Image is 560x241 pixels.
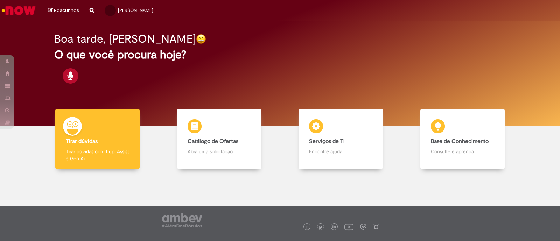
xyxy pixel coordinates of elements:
b: Serviços de TI [309,138,345,145]
img: logo_footer_youtube.png [344,222,353,231]
h2: Boa tarde, [PERSON_NAME] [54,33,196,45]
h2: O que você procura hoje? [54,49,506,61]
img: happy-face.png [196,34,206,44]
p: Tirar dúvidas com Lupi Assist e Gen Ai [66,148,129,162]
img: logo_footer_facebook.png [305,226,309,229]
p: Encontre ajuda [309,148,372,155]
img: logo_footer_workplace.png [360,224,366,230]
b: Catálogo de Ofertas [188,138,238,145]
img: logo_footer_naosei.png [373,224,379,230]
img: ServiceNow [1,3,37,17]
img: logo_footer_ambev_rotulo_gray.png [162,213,202,227]
a: Catálogo de Ofertas Abra uma solicitação [159,109,280,169]
a: Base de Conhecimento Consulte e aprenda [402,109,524,169]
b: Tirar dúvidas [66,138,98,145]
a: Tirar dúvidas Tirar dúvidas com Lupi Assist e Gen Ai [37,109,159,169]
img: logo_footer_twitter.png [319,226,322,229]
img: logo_footer_linkedin.png [332,225,336,229]
p: Consulte e aprenda [431,148,494,155]
a: Serviços de TI Encontre ajuda [280,109,402,169]
b: Base de Conhecimento [431,138,489,145]
span: Rascunhos [54,7,79,14]
span: [PERSON_NAME] [118,7,153,13]
a: Rascunhos [48,7,79,14]
p: Abra uma solicitação [188,148,251,155]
